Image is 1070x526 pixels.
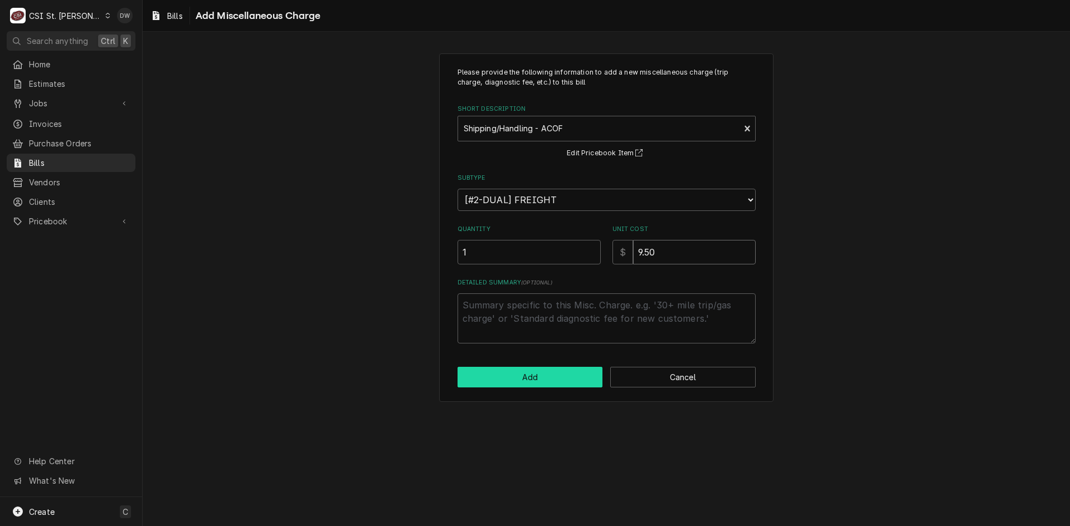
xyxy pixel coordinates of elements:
p: Please provide the following information to add a new miscellaneous charge (trip charge, diagnost... [458,67,756,88]
div: Dyane Weber's Avatar [117,8,133,23]
span: Estimates [29,78,130,90]
div: Line Item Create/Update [439,53,774,402]
div: Detailed Summary [458,278,756,343]
span: Home [29,58,130,70]
span: What's New [29,475,129,486]
div: Subtype [458,174,756,211]
span: Search anything [27,35,88,47]
span: ( optional ) [521,279,552,286]
div: CSI St. [PERSON_NAME] [29,10,101,22]
div: Line Item Create/Update Form [458,67,756,343]
span: Create [29,507,55,517]
span: Ctrl [101,35,115,47]
label: Detailed Summary [458,278,756,287]
a: Bills [146,7,187,25]
span: Vendors [29,176,130,188]
div: [object Object] [458,225,601,264]
span: Add Miscellaneous Charge [192,8,321,23]
span: Help Center [29,455,129,467]
label: Short Description [458,105,756,114]
label: Subtype [458,174,756,183]
div: CSI St. Louis's Avatar [10,8,26,23]
div: $ [612,240,633,264]
span: Jobs [29,97,113,109]
span: C [123,506,128,518]
span: Purchase Orders [29,137,130,149]
a: Invoices [7,115,135,133]
button: Cancel [610,367,756,387]
div: [object Object] [612,225,756,264]
a: Purchase Orders [7,134,135,153]
button: Edit Pricebook Item [565,146,648,160]
a: Go to Pricebook [7,212,135,230]
a: Home [7,55,135,73]
div: C [10,8,26,23]
a: Bills [7,154,135,172]
div: Button Group [458,367,756,387]
a: Vendors [7,173,135,191]
a: Go to Jobs [7,94,135,112]
a: Go to Help Center [7,452,135,470]
span: Clients [29,196,130,208]
label: Unit Cost [612,225,756,234]
span: Invoices [29,118,130,130]
div: DW [117,8,133,23]
div: Short Description [458,105,756,160]
div: Button Group Row [458,367,756,387]
a: Clients [7,193,135,211]
span: K [123,35,128,47]
label: Quantity [458,225,601,234]
a: Go to What's New [7,471,135,490]
span: Bills [167,10,183,22]
button: Add [458,367,603,387]
span: Bills [29,157,130,169]
button: Search anythingCtrlK [7,31,135,51]
span: Pricebook [29,215,113,227]
a: Estimates [7,75,135,93]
